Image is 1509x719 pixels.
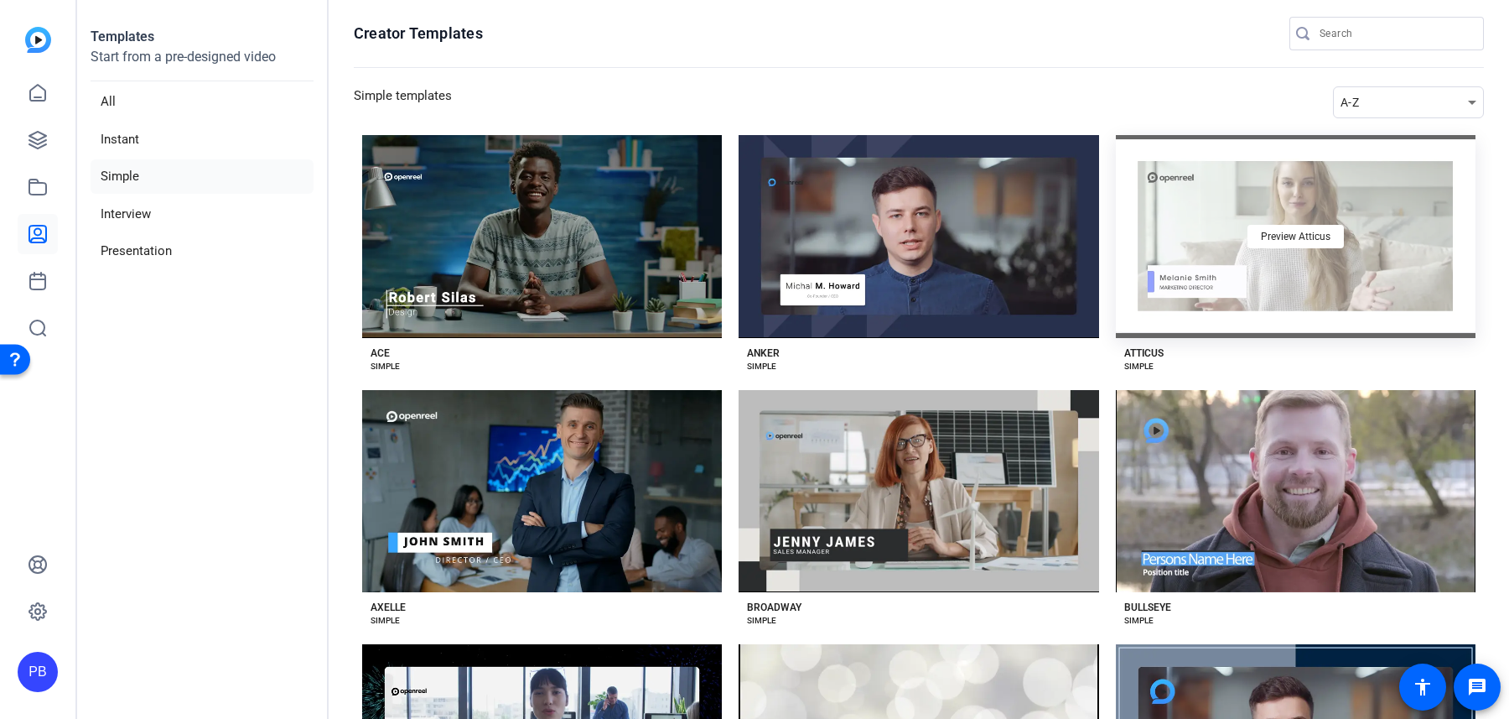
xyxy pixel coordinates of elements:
span: A-Z [1340,96,1359,109]
strong: Templates [91,29,154,44]
li: Simple [91,159,314,194]
button: Template image [362,135,722,338]
button: Template imagePreview Atticus [1116,135,1475,338]
button: Template image [739,135,1098,338]
div: SIMPLE [1124,614,1154,628]
h1: Creator Templates [354,23,483,44]
div: ATTICUS [1124,346,1164,360]
div: SIMPLE [371,614,400,628]
input: Search [1320,23,1470,44]
div: BULLSEYE [1124,601,1171,614]
li: Presentation [91,234,314,268]
button: Template image [1116,390,1475,593]
li: Instant [91,122,314,157]
li: Interview [91,197,314,232]
mat-icon: message [1467,677,1487,697]
div: SIMPLE [747,360,776,373]
li: All [91,85,314,119]
div: BROADWAY [747,601,801,614]
div: SIMPLE [371,360,400,373]
div: SIMPLE [747,614,776,628]
h3: Simple templates [354,86,452,118]
div: PB [18,652,58,692]
span: Preview Atticus [1261,232,1330,242]
div: SIMPLE [1124,360,1154,373]
p: Start from a pre-designed video [91,47,314,81]
div: AXELLE [371,601,406,614]
button: Template image [739,390,1098,593]
button: Template image [362,390,722,593]
mat-icon: accessibility [1413,677,1433,697]
div: ACE [371,346,390,360]
div: ANKER [747,346,780,360]
img: blue-gradient.svg [25,27,51,53]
